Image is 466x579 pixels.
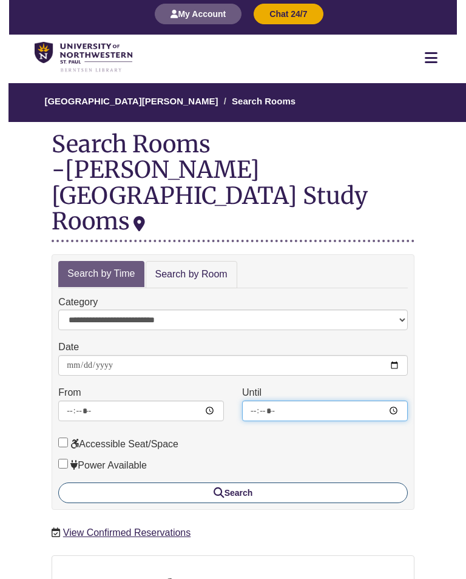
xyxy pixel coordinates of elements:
img: UNWSP Library Logo [35,42,132,73]
button: Search [58,483,407,504]
button: Chat 24/7 [254,4,323,25]
input: Accessible Seat/Space [58,438,68,448]
label: Until [242,385,262,401]
button: My Account [155,4,241,25]
a: My Account [155,9,241,19]
a: [GEOGRAPHIC_DATA][PERSON_NAME] [44,96,218,107]
label: Date [58,340,79,356]
div: [PERSON_NAME][GEOGRAPHIC_DATA] Study Rooms [52,155,368,235]
a: Search Rooms [232,96,295,107]
label: From [58,385,81,401]
a: Search by Room [146,262,237,289]
div: Search Rooms - [52,132,414,243]
a: Chat 24/7 [254,9,323,19]
a: View Confirmed Reservations [63,528,191,538]
label: Accessible Seat/Space [58,437,178,453]
nav: Breadcrumb [52,84,414,123]
label: Power Available [58,458,147,474]
input: Power Available [58,459,68,469]
a: Search by Time [58,262,144,288]
label: Category [58,295,98,311]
